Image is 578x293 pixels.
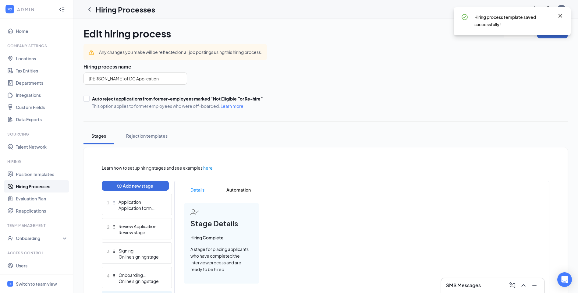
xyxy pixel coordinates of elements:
[16,281,57,287] div: Switch to team view
[16,25,68,37] a: Home
[107,223,109,231] span: 2
[119,199,163,205] div: Application
[226,181,251,198] span: Automation
[446,282,481,289] h3: SMS Messages
[557,12,564,19] svg: Cross
[16,272,68,284] a: Roles and Permissions
[461,13,468,21] svg: CheckmarkCircle
[16,235,63,241] div: Onboarding
[126,133,168,139] div: Rejection templates
[90,133,108,139] div: Stages
[531,6,538,13] svg: Notifications
[520,282,527,289] svg: ChevronUp
[190,234,253,241] span: Hiring Complete
[8,282,12,286] svg: WorkstreamLogo
[7,235,13,241] svg: UserCheck
[190,181,204,198] span: Details
[102,164,203,171] span: Learn how to set up hiring stages and see examples
[119,205,163,211] div: Application form stage
[119,229,163,235] div: Review stage
[16,65,68,77] a: Tax Entities
[112,225,116,229] svg: Drag
[119,278,163,284] div: Online signing stage
[7,6,13,12] svg: WorkstreamLogo
[83,72,187,85] input: Name of hiring process
[99,49,262,55] div: Any changes you make will be reflected on all job postings using this hiring process.
[16,259,68,272] a: Users
[559,7,564,12] div: JH
[7,223,67,228] div: Team Management
[203,164,213,171] a: here
[107,272,109,279] span: 4
[16,89,68,101] a: Integrations
[16,180,68,192] a: Hiring Processes
[519,281,528,290] button: ChevronUp
[59,6,65,12] svg: Collapse
[83,26,171,41] h1: Edit hiring process
[16,168,68,180] a: Position Templates
[119,248,163,254] div: Signing
[117,184,122,188] span: plus-circle
[16,52,68,65] a: Locations
[16,101,68,113] a: Custom Fields
[112,201,116,205] svg: Drag
[190,218,253,229] span: Stage Details
[86,6,93,13] svg: ChevronLeft
[7,159,67,164] div: Hiring
[107,248,109,255] span: 3
[83,63,568,70] h3: Hiring process name
[92,96,263,102] div: Auto reject applications from former-employees marked “Not Eligible For Re-hire”
[16,141,68,153] a: Talent Network
[119,223,163,229] div: Review Application
[530,281,539,290] button: Minimize
[508,281,517,290] button: ComposeMessage
[16,77,68,89] a: Departments
[88,49,94,55] svg: Warning
[474,14,536,27] span: Hiring process template saved successfully!
[96,4,155,15] h1: Hiring Processes
[17,6,53,12] div: ADMIN
[16,192,68,205] a: Evaluation Plan
[119,254,163,260] div: Online signing stage
[557,272,572,287] div: Open Intercom Messenger
[221,103,243,109] a: Learn more
[112,249,116,253] svg: Drag
[92,103,263,109] span: This option applies to former employees who were off-boarded.
[102,181,169,191] button: plus-circleAdd new stage
[7,43,67,48] div: Company Settings
[190,246,253,273] span: A stage for placing applicants who have completed the interview process and are ready to be hired.
[509,282,516,289] svg: ComposeMessage
[119,272,163,278] div: Onboarding Paperwork
[107,199,109,206] span: 1
[16,113,68,125] a: Data Exports
[16,205,68,217] a: Reapplications
[7,250,67,256] div: Access control
[544,6,552,13] svg: QuestionInfo
[531,282,538,289] svg: Minimize
[7,132,67,137] div: Sourcing
[112,274,116,278] svg: Drag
